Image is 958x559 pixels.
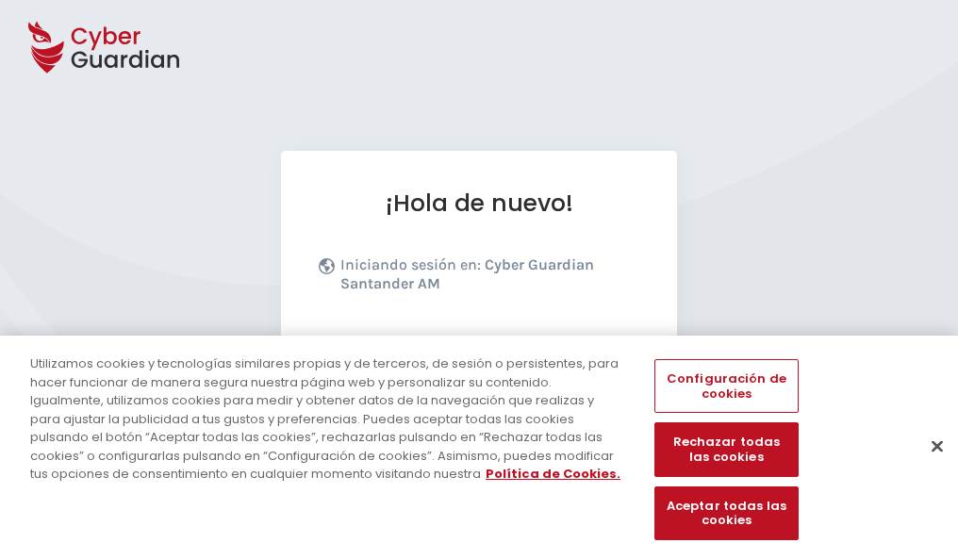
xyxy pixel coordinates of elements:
button: Aceptar todas las cookies [654,486,798,540]
div: Utilizamos cookies y tecnologías similares propias y de terceros, de sesión o persistentes, para ... [30,354,626,484]
button: Configuración de cookies, Abre el cuadro de diálogo del centro de preferencias. [654,359,798,413]
b: Cyber Guardian Santander AM [340,255,594,292]
p: Iniciando sesión en: [340,255,635,303]
a: Más información sobre su privacidad, se abre en una nueva pestaña [486,465,620,483]
button: Cerrar [917,425,958,467]
button: Rechazar todas las cookies [654,423,798,477]
h1: ¡Hola de nuevo! [319,189,639,218]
